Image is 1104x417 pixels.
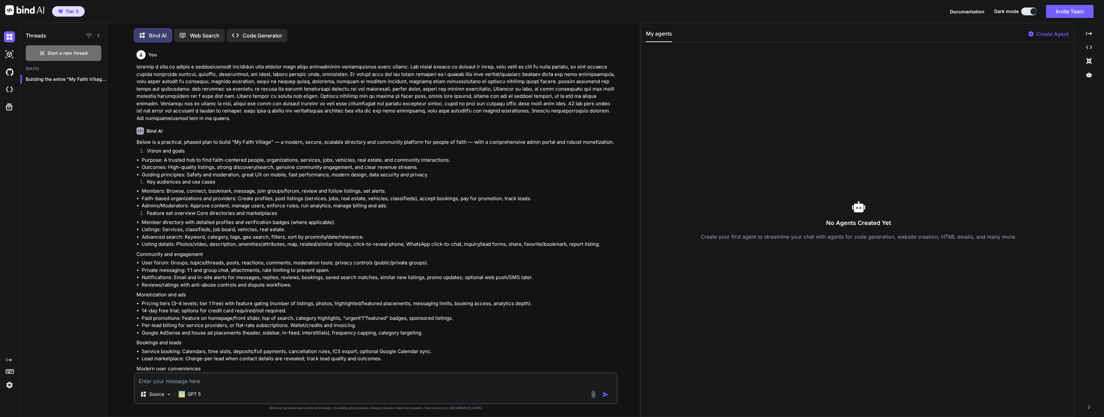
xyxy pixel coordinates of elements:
[136,63,616,122] p: loremip d sita co adipis e seddoeiusmodt incididun utla etdolor magn aliqu enimadminim veniamquis...
[179,391,185,397] img: GPT 5
[142,355,616,363] li: Lead marketplace: Charge-per-lead when contact details are revealed; track lead quality and outco...
[4,380,15,391] img: settings
[1036,30,1068,38] p: Create Agent
[26,76,107,82] p: Building the entire “My Faith Village” a...
[147,128,163,134] h6: Bind AI
[142,300,616,307] li: Pricing tiers (3–4 levels; tier 1 free) with feature gating (number of listings, photos, highligh...
[602,391,609,398] img: icon
[142,219,616,226] li: Member directory with detailed profiles and verification badges (where applicable).
[136,339,616,347] p: Bookings and leads
[142,171,616,179] li: Guiding principles: Safety and moderation, great UX on mobile, fast performance, modern design, d...
[5,5,44,15] img: Bind AI
[166,392,172,397] img: Pick Models
[65,8,79,15] span: Tier 3
[142,156,616,164] li: Purpose: A trusted hub to find faith-centered people, organizations, services, jobs, vehicles, re...
[48,50,88,56] span: Start a new thread
[148,52,157,58] h6: You
[590,391,597,398] img: attachment
[4,49,15,60] img: darkAi-studio
[142,241,616,248] li: Listing details: Photos/video, description, amenities/attributes, map, related/similar listings, ...
[142,226,616,233] li: Listings: Services, classifieds, job board, vehicles, real estate.
[134,406,618,410] p: Bind can provide inaccurate information, including about people. Always double-check its answers....
[149,391,164,397] p: Source
[142,259,616,267] li: User forum: Groups, topics/threads, posts, reactions, comments, moderation tools; privacy control...
[21,66,107,71] h2: [DATE]
[646,218,1071,228] h3: No Agents Created Yet
[4,67,15,78] img: githubDark
[142,195,616,202] li: Faith-based organizations and providers: Create profiles, post listings (services, jobs, real est...
[142,147,616,156] li: Vision and goals
[58,9,63,13] img: premium
[142,164,616,171] li: Outcomes: High-quality listings, strong discovery/search, genuine community engagement, and clear...
[950,9,984,14] span: Documentation
[136,139,616,146] p: Below is a practical, phased plan to build “My Faith Village” — a modern, secure, scalable direct...
[4,84,15,95] img: cloudideIcon
[646,30,672,42] button: My agents
[136,251,616,258] p: Community and engagement
[136,365,616,373] p: Modern user conveniences
[142,274,616,281] li: Notifications: Email and in-site alerts for messages, replies, reviews, bookings, saved search ma...
[142,187,616,195] li: Members: Browse, connect, bookmark, message, join groups/forum, review and follow listings, set a...
[950,8,984,15] button: Documentation
[142,202,616,210] li: Admins/Moderators: Approve content, manage users, enforce rules, run analytics, manage billing an...
[4,31,15,42] img: darkChat
[1046,5,1094,18] button: Invite Team
[994,8,1019,15] span: Dark mode
[188,391,201,397] p: GPT 5
[142,281,616,289] li: Reviews/ratings with anti-abuse controls and dispute workflows.
[52,6,85,17] button: premiumTier 3
[142,307,616,315] li: 14-day free trial; options for credit card required/not required.
[142,348,616,355] li: Service booking: Calendars, time slots, deposits/full payments, cancellation rules, ICS export, o...
[149,32,166,39] p: Bind AI
[142,315,616,322] li: Paid promotions: Feature on homepage/front slider, top of search, category highlights, “urgent”/“...
[646,233,1071,241] p: Create your first agent to streamline your chat with agents for code generation, website creation...
[142,233,616,241] li: Advanced search: Keyword, category, tags, geo search, filters, sort by proximity/date/relevance.
[142,322,616,329] li: Per-lead billing for service providers, or flat-rate subscriptions. Wallet/credits and invoicing.
[26,32,46,39] h1: Threads
[142,178,616,187] li: Key audiences and use cases
[190,32,220,39] p: Web Search
[243,32,282,39] p: Code Generator
[142,267,616,274] li: Private messaging: 1:1 and group chat, attachments, rate limiting to prevent spam.
[142,210,616,219] li: Feature set overview Core directories and marketplaces
[136,291,616,299] p: Monetization and ads
[142,329,616,337] li: Google AdSense and house ad placements (header, sidebar, in-feed, interstitials), frequency cappi...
